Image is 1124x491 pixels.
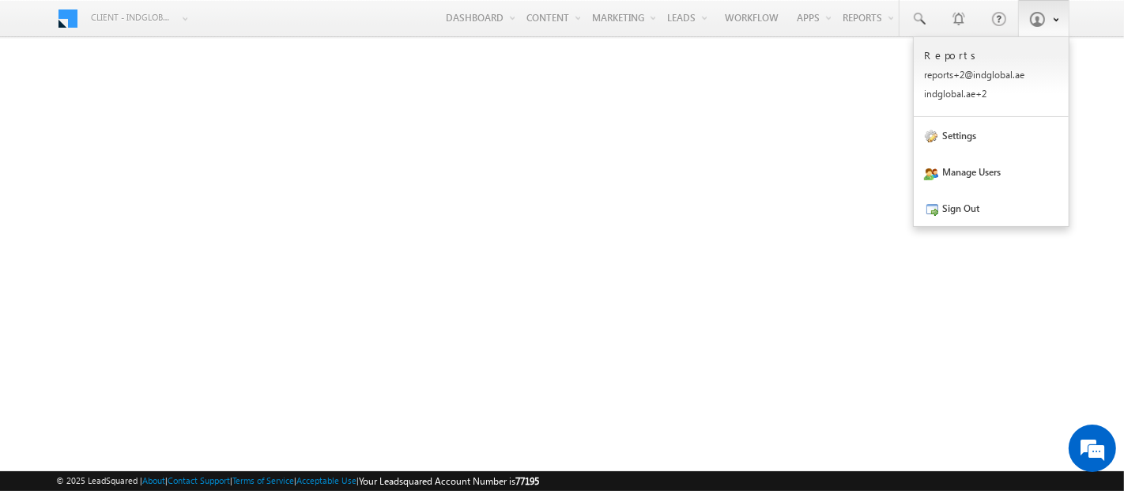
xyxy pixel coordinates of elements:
em: Start Chat [215,380,287,402]
p: repor ts+2@ indgl obal. ae [924,69,1058,81]
span: © 2025 LeadSquared | | | | | [56,474,539,489]
a: Contact Support [168,475,230,485]
span: Client - indglobal2 (77195) [91,9,174,25]
span: Your Leadsquared Account Number is [359,475,539,487]
p: Reports [924,48,1058,62]
a: Terms of Service [232,475,294,485]
p: indgl obal. ae+2 [924,88,1058,100]
span: 77195 [515,475,539,487]
textarea: Type your message and hit 'Enter' [21,146,289,368]
a: Manage Users [914,153,1069,190]
div: Chat with us now [82,83,266,104]
a: Reports reports+2@indglobal.ae indglobal.ae+2 [914,37,1069,117]
a: Settings [914,117,1069,153]
a: About [142,475,165,485]
div: Minimize live chat window [259,8,297,46]
img: d_60004797649_company_0_60004797649 [27,83,66,104]
a: Sign Out [914,190,1069,226]
a: Acceptable Use [296,475,356,485]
